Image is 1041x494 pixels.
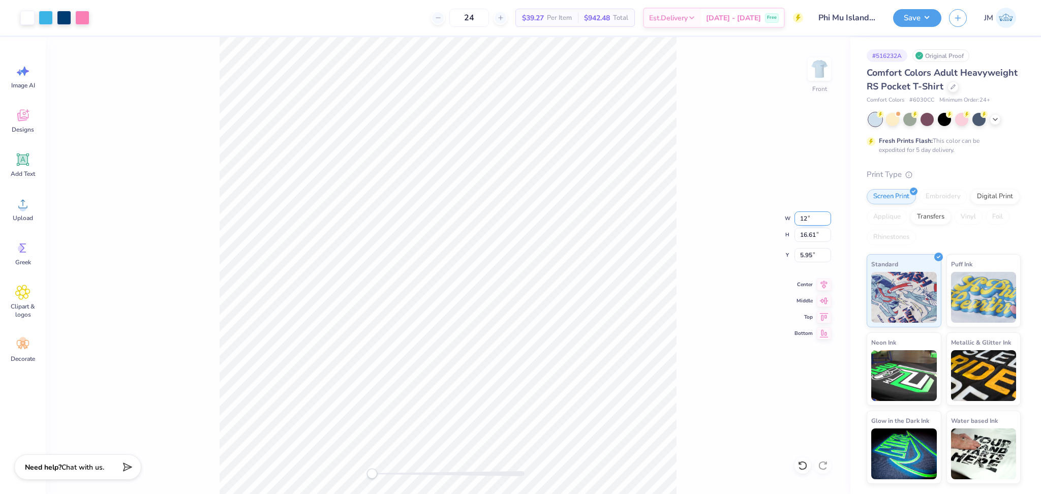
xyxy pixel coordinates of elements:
div: Vinyl [954,209,983,225]
span: Free [767,14,777,21]
div: This color can be expedited for 5 day delivery. [879,136,1004,155]
img: Front [809,59,830,79]
span: # 6030CC [909,96,934,105]
div: Applique [867,209,907,225]
span: [DATE] - [DATE] [706,13,761,23]
span: Glow in the Dark Ink [871,415,929,426]
input: – – [449,9,489,27]
div: Accessibility label [367,469,377,479]
span: $942.48 [584,13,610,23]
a: JM [979,8,1021,28]
img: Neon Ink [871,350,937,401]
div: Print Type [867,169,1021,180]
span: Top [794,313,813,321]
img: John Michael Binayas [996,8,1016,28]
span: Decorate [11,355,35,363]
span: Comfort Colors [867,96,904,105]
span: Total [613,13,628,23]
img: Glow in the Dark Ink [871,428,937,479]
input: Untitled Design [811,8,885,28]
span: Center [794,281,813,289]
div: Rhinestones [867,230,916,245]
span: Add Text [11,170,35,178]
strong: Fresh Prints Flash: [879,137,933,145]
span: Standard [871,259,898,269]
div: Front [812,84,827,94]
span: Per Item [547,13,572,23]
span: Upload [13,214,33,222]
div: Transfers [910,209,951,225]
span: Chat with us. [62,462,104,472]
span: Designs [12,126,34,134]
span: Bottom [794,329,813,337]
span: $39.27 [522,13,544,23]
strong: Need help? [25,462,62,472]
img: Puff Ink [951,272,1017,323]
div: Embroidery [919,189,967,204]
span: Water based Ink [951,415,998,426]
span: Greek [15,258,31,266]
span: Minimum Order: 24 + [939,96,990,105]
span: Middle [794,297,813,305]
img: Water based Ink [951,428,1017,479]
span: Image AI [11,81,35,89]
span: Clipart & logos [6,302,40,319]
span: Puff Ink [951,259,972,269]
img: Metallic & Glitter Ink [951,350,1017,401]
span: Metallic & Glitter Ink [951,337,1011,348]
div: Digital Print [970,189,1020,204]
div: Screen Print [867,189,916,204]
div: Foil [986,209,1009,225]
img: Standard [871,272,937,323]
span: Neon Ink [871,337,896,348]
span: Est. Delivery [649,13,688,23]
